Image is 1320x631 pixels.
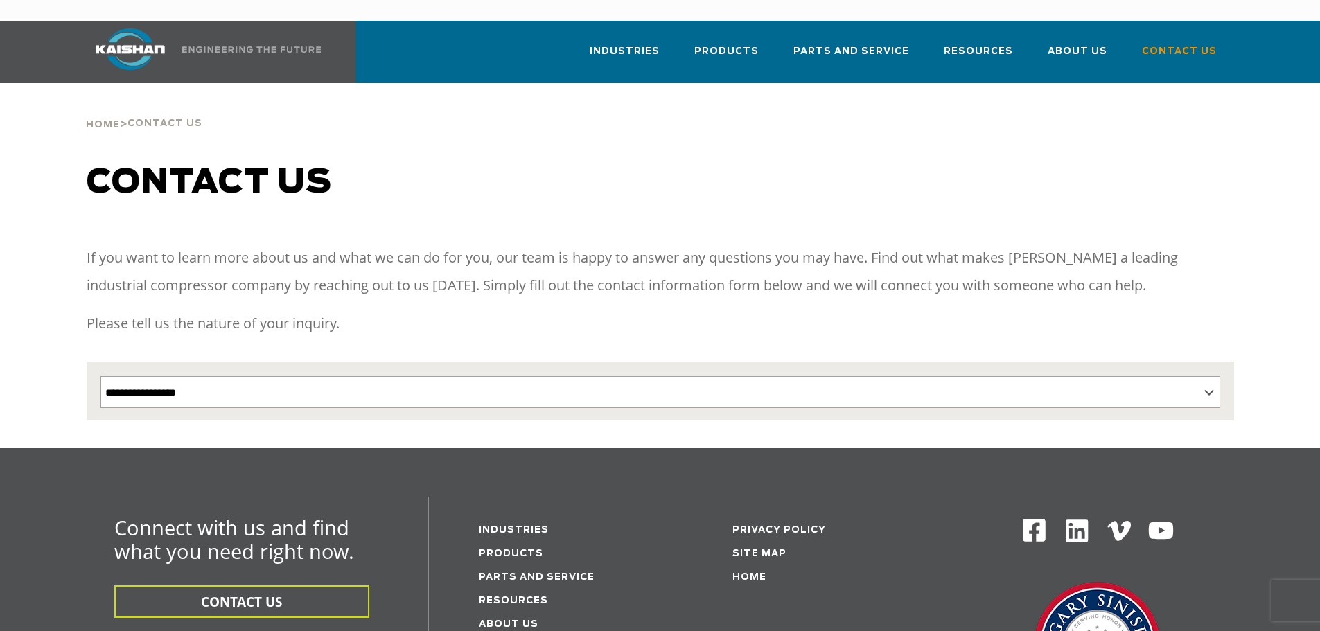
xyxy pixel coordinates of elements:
span: Industries [590,44,660,60]
a: Parts and Service [793,33,909,80]
button: CONTACT US [114,585,369,618]
a: Resources [479,596,548,605]
span: Contact us [87,166,332,199]
img: Youtube [1147,517,1174,544]
span: Connect with us and find what you need right now. [114,514,354,565]
a: Site Map [732,549,786,558]
a: About Us [479,620,538,629]
span: Resources [944,44,1013,60]
span: Products [694,44,759,60]
span: Home [86,121,120,130]
a: Products [479,549,543,558]
a: Resources [944,33,1013,80]
a: Industries [590,33,660,80]
img: Facebook [1021,517,1047,543]
a: About Us [1048,33,1107,80]
img: Vimeo [1107,521,1131,541]
p: If you want to learn more about us and what we can do for you, our team is happy to answer any qu... [87,244,1234,299]
span: Contact Us [127,119,202,128]
a: Home [732,573,766,582]
p: Please tell us the nature of your inquiry. [87,310,1234,337]
a: Industries [479,526,549,535]
a: Kaishan USA [78,21,324,83]
a: Privacy Policy [732,526,826,535]
img: Engineering the future [182,46,321,53]
a: Parts and service [479,573,595,582]
span: About Us [1048,44,1107,60]
img: kaishan logo [78,28,182,70]
a: Products [694,33,759,80]
a: Home [86,118,120,130]
span: Contact Us [1142,44,1217,60]
div: > [86,83,202,136]
span: Parts and Service [793,44,909,60]
a: Contact Us [1142,33,1217,80]
img: Linkedin [1064,517,1091,544]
